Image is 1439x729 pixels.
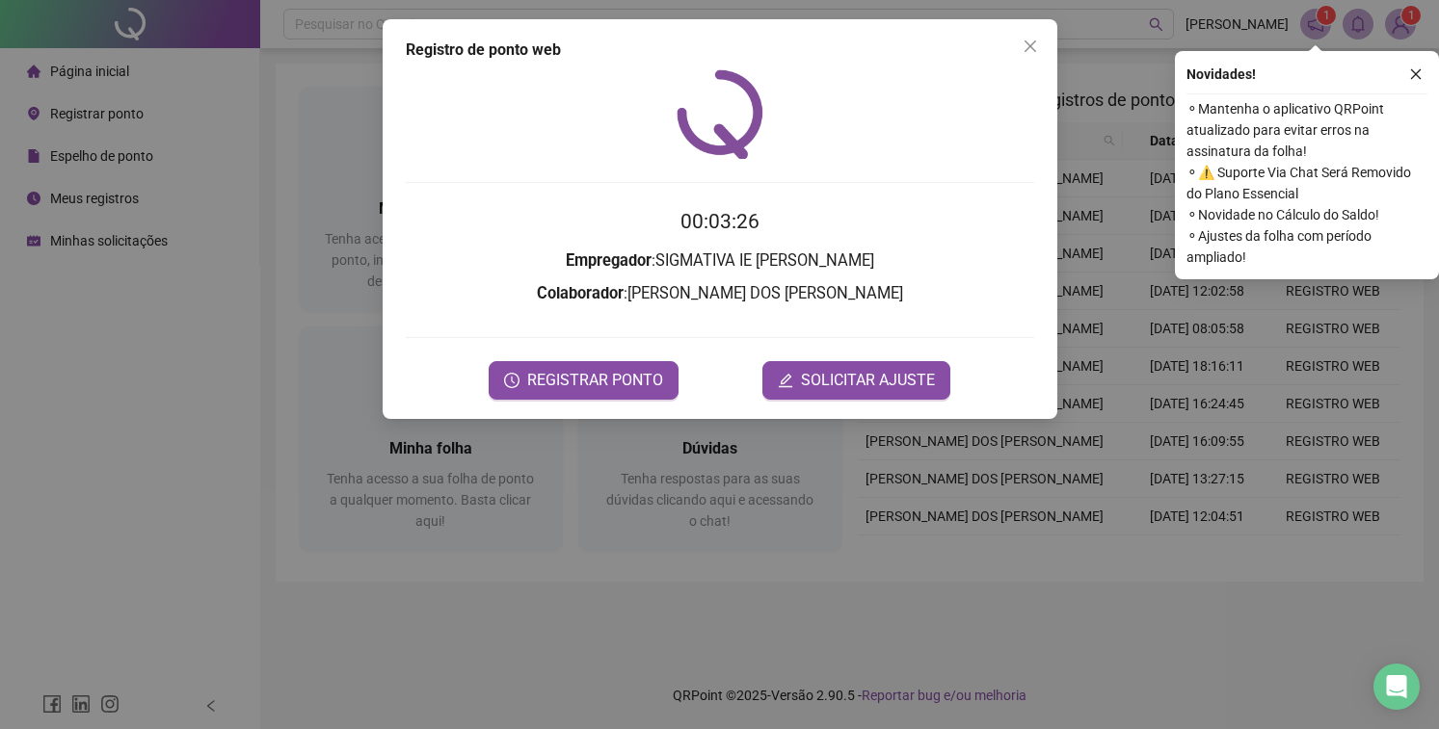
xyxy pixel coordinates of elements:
span: REGISTRAR PONTO [527,369,663,392]
h3: : [PERSON_NAME] DOS [PERSON_NAME] [406,281,1034,306]
span: close [1409,67,1423,81]
strong: Colaborador [537,284,624,302]
span: edit [778,373,793,388]
div: Registro de ponto web [406,39,1034,62]
button: REGISTRAR PONTO [489,361,679,400]
span: ⚬ Ajustes da folha com período ampliado! [1186,225,1427,268]
img: QRPoint [677,69,763,159]
strong: Empregador [566,251,652,270]
div: Open Intercom Messenger [1373,664,1420,710]
time: 00:03:26 [680,210,759,233]
span: ⚬ Mantenha o aplicativo QRPoint atualizado para evitar erros na assinatura da folha! [1186,98,1427,162]
span: Novidades ! [1186,64,1256,85]
span: SOLICITAR AJUSTE [801,369,935,392]
span: close [1023,39,1038,54]
button: Close [1015,31,1046,62]
span: clock-circle [504,373,520,388]
span: ⚬ Novidade no Cálculo do Saldo! [1186,204,1427,225]
button: editSOLICITAR AJUSTE [762,361,950,400]
h3: : SIGMATIVA IE [PERSON_NAME] [406,248,1034,273]
span: ⚬ ⚠️ Suporte Via Chat Será Removido do Plano Essencial [1186,162,1427,204]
